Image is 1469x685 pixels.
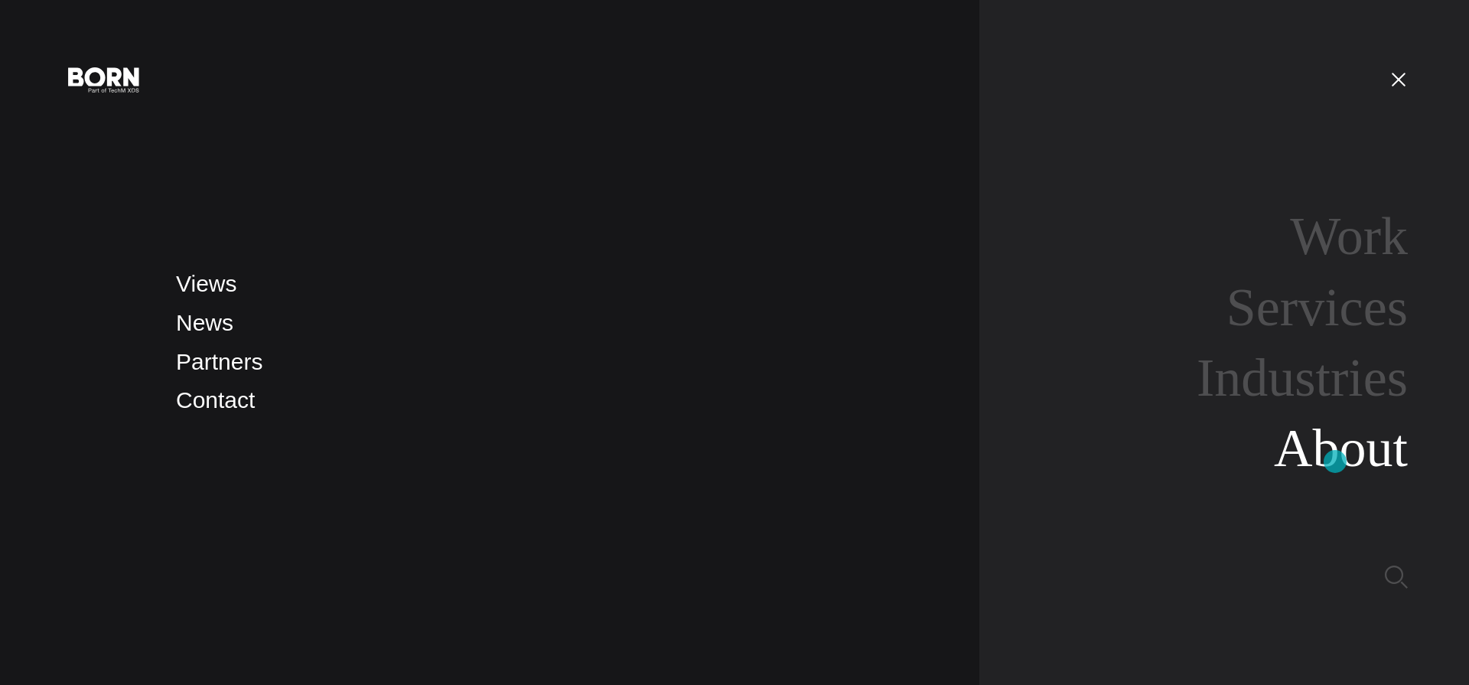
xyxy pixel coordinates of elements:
button: Open [1380,63,1417,95]
a: Contact [176,387,255,413]
a: About [1274,419,1408,478]
img: Search [1385,566,1408,589]
a: Industries [1197,348,1408,407]
a: Services [1226,278,1408,337]
a: Views [176,271,236,296]
a: Partners [176,349,262,374]
a: News [176,310,233,335]
a: Work [1290,207,1408,266]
